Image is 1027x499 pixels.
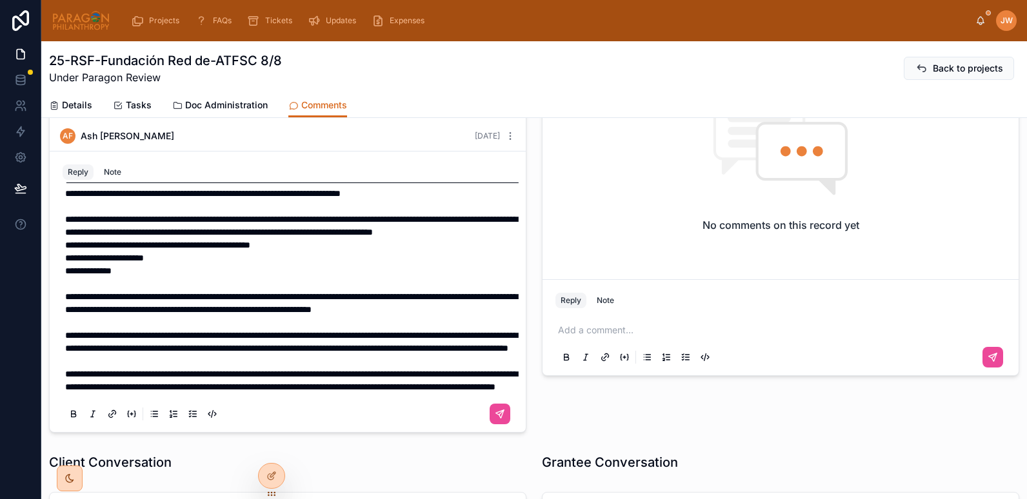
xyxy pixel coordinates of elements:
a: Projects [127,9,188,32]
button: Reply [555,293,586,308]
div: Note [104,167,121,177]
a: Doc Administration [172,93,268,119]
span: Comments [301,99,347,112]
div: scrollable content [121,6,975,35]
button: Note [592,293,619,308]
a: Updates [304,9,365,32]
span: Projects [149,15,179,26]
h1: 25-RSF-Fundación Red de-ATFSC 8/8 [49,52,282,70]
span: Under Paragon Review [49,70,282,85]
button: Back to projects [904,57,1014,80]
button: Reply [63,164,94,180]
a: Tasks [113,93,152,119]
span: Ash [PERSON_NAME] [81,130,174,142]
a: Comments [288,93,347,118]
span: FAQs [213,15,232,26]
span: Details [62,99,92,112]
span: Back to projects [933,62,1003,75]
a: FAQs [191,9,241,32]
h1: Client Conversation [49,453,172,471]
span: Updates [326,15,356,26]
a: Tickets [243,9,301,32]
span: JW [1001,15,1013,26]
span: Tickets [265,15,292,26]
a: Details [49,93,92,119]
span: Expenses [390,15,424,26]
a: Expenses [368,9,434,32]
span: Tasks [126,99,152,112]
h2: No comments on this record yet [703,217,859,233]
img: App logo [52,10,110,31]
button: Note [99,164,126,180]
span: [DATE] [475,131,500,141]
span: AF [63,131,73,141]
h1: Grantee Conversation [542,453,678,471]
span: Doc Administration [185,99,268,112]
div: Note [597,295,614,306]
